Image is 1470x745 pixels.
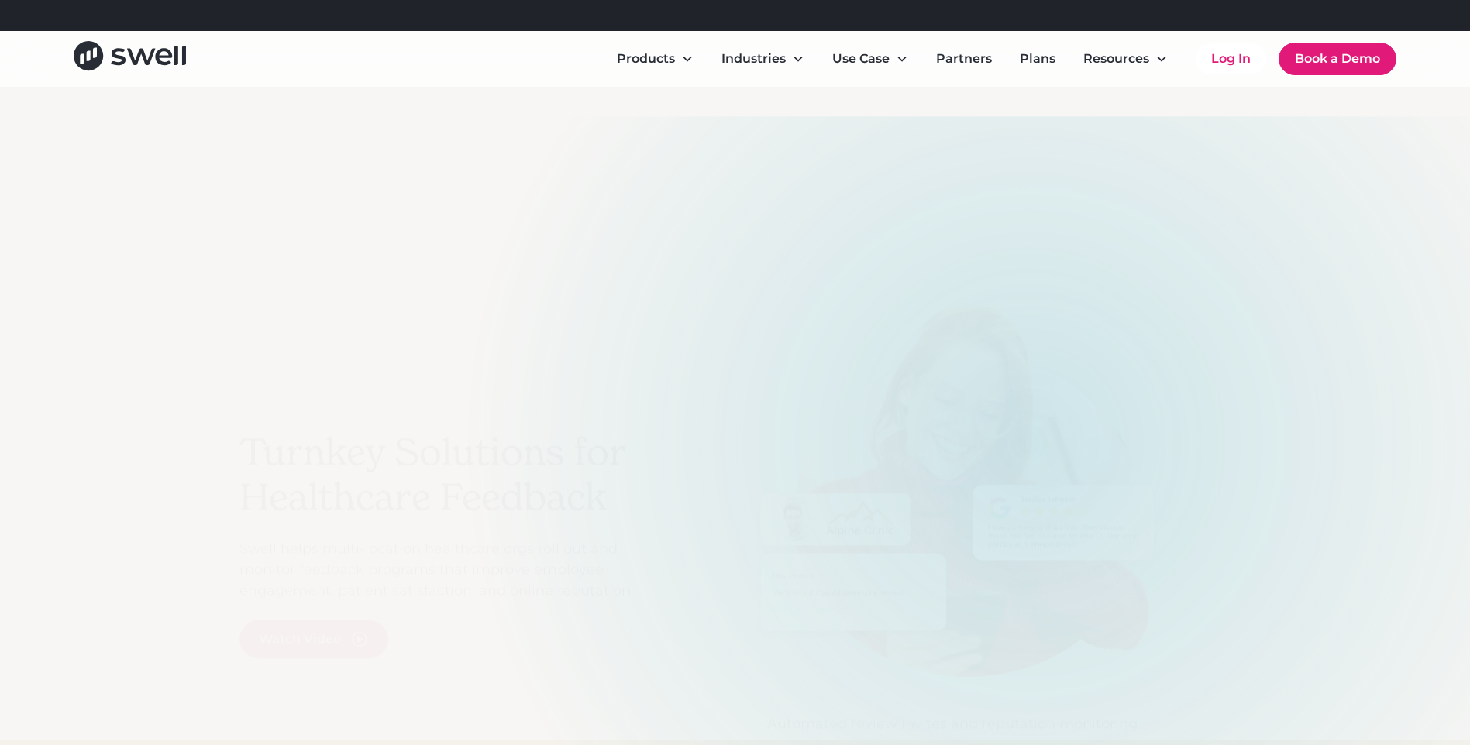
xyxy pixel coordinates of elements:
h2: Turnkey Solutions for Healthcare Feedback [239,431,658,520]
div: Industries [709,43,817,74]
div: Use Case [832,50,890,68]
a: Book a Demo [1279,43,1396,75]
div: Resources [1071,43,1180,74]
div: Watch Video [259,630,341,648]
div: Industries [721,50,786,68]
div: Resources [1083,50,1149,68]
div: 1 of 3 [673,304,1231,734]
div: Products [604,43,706,74]
a: open lightbox [239,620,388,658]
div: Use Case [820,43,921,74]
a: Plans [1007,43,1068,74]
div: Products [617,50,675,68]
p: Swell helps multi-location healthcare orgs roll out and monitor feedback programs that improve em... [239,538,658,601]
a: Log In [1196,43,1266,74]
a: home [74,41,186,76]
p: Automated review invites and reputation monitoring [673,713,1231,734]
a: Partners [924,43,1004,74]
